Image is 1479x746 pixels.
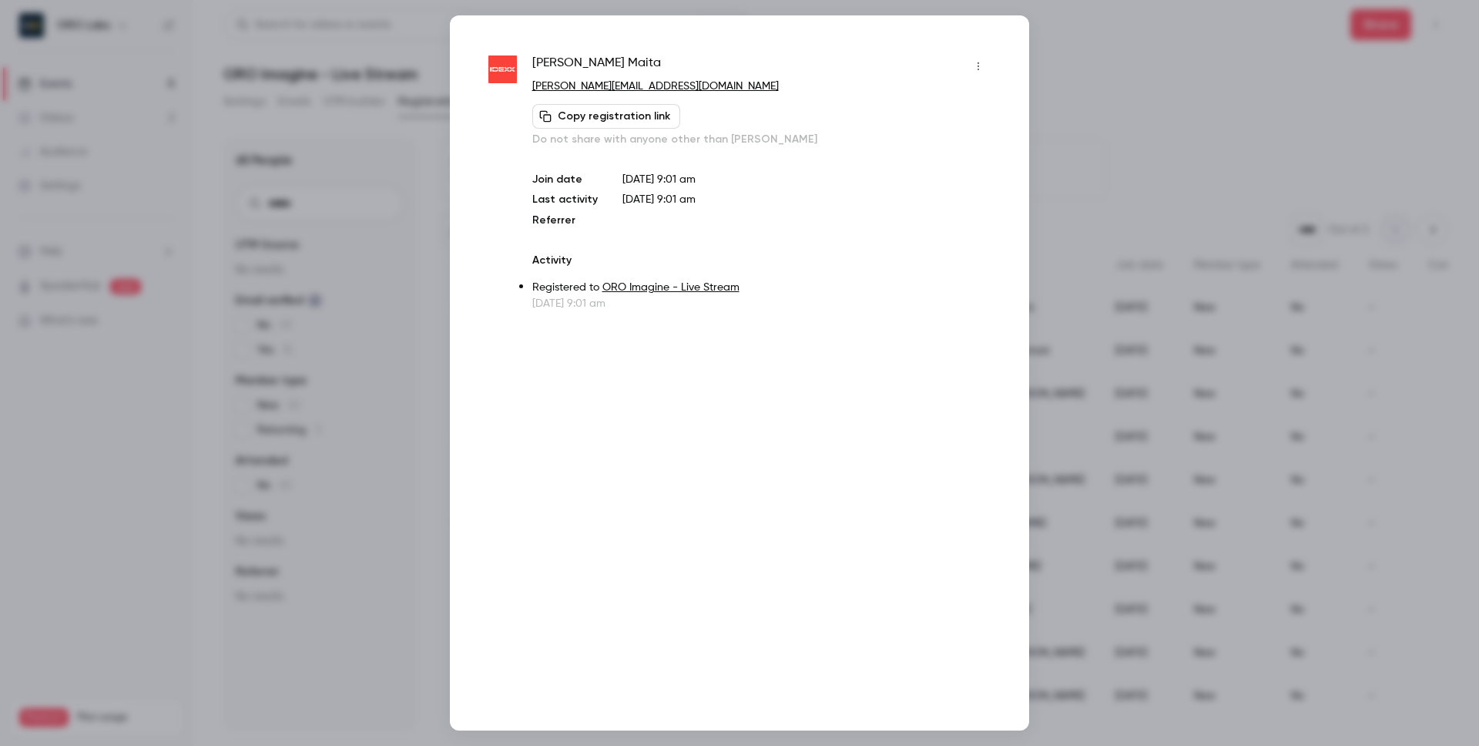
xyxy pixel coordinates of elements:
[532,54,661,79] span: [PERSON_NAME] Maita
[532,104,680,129] button: Copy registration link
[532,132,991,147] p: Do not share with anyone other than [PERSON_NAME]
[532,192,598,208] p: Last activity
[532,280,991,296] p: Registered to
[532,296,991,311] p: [DATE] 9:01 am
[622,172,991,187] p: [DATE] 9:01 am
[622,194,696,205] span: [DATE] 9:01 am
[532,81,779,92] a: [PERSON_NAME][EMAIL_ADDRESS][DOMAIN_NAME]
[532,213,598,228] p: Referrer
[488,55,517,84] img: idexx.com
[602,282,739,293] a: ORO Imagine - Live Stream
[532,172,598,187] p: Join date
[532,253,991,268] p: Activity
